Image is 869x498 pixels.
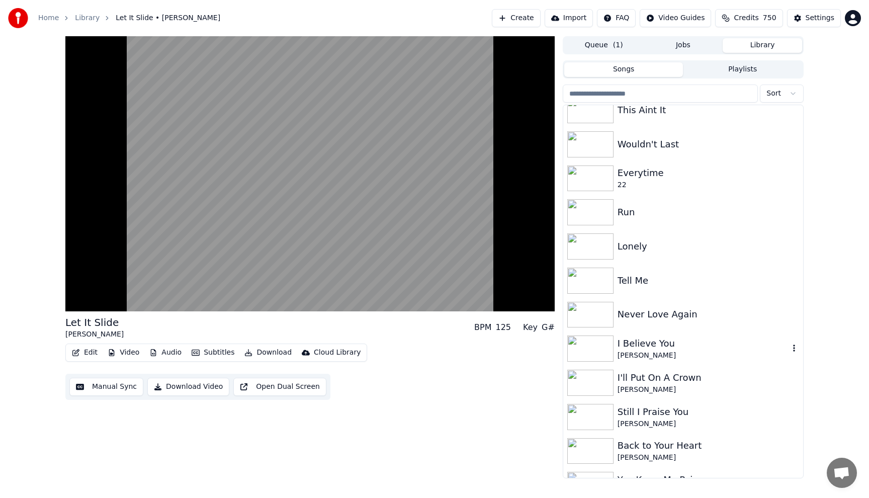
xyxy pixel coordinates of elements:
button: Jobs [644,38,723,53]
span: Let It Slide • [PERSON_NAME] [116,13,220,23]
div: [PERSON_NAME] [618,453,799,463]
div: I'll Put On A Crown [618,371,799,385]
button: Download Video [147,378,229,396]
button: Import [545,9,593,27]
button: Library [723,38,802,53]
button: Manual Sync [69,378,143,396]
img: youka [8,8,28,28]
a: Home [38,13,59,23]
button: Edit [68,346,102,360]
span: ( 1 ) [613,40,623,50]
div: Wouldn't Last [618,137,799,151]
button: Subtitles [188,346,238,360]
button: Create [492,9,541,27]
div: Open chat [827,458,857,488]
div: G# [542,321,555,334]
div: BPM [474,321,491,334]
div: I Believe You [618,337,789,351]
button: Songs [564,62,683,77]
button: Credits750 [715,9,783,27]
button: Audio [145,346,186,360]
div: 22 [618,180,799,190]
span: Sort [766,89,781,99]
div: This Aint It [618,103,799,117]
button: Download [240,346,296,360]
div: Settings [806,13,834,23]
button: Playlists [683,62,802,77]
div: [PERSON_NAME] [65,329,124,340]
div: You Know My Pain [618,473,799,487]
button: Open Dual Screen [233,378,326,396]
div: Everytime [618,166,799,180]
div: Tell Me [618,274,799,288]
div: [PERSON_NAME] [618,351,789,361]
div: Never Love Again [618,307,799,321]
div: Lonely [618,239,799,254]
div: Let It Slide [65,315,124,329]
button: Video [104,346,143,360]
div: Key [523,321,538,334]
div: 125 [495,321,511,334]
nav: breadcrumb [38,13,220,23]
button: Video Guides [640,9,711,27]
div: Still I Praise You [618,405,799,419]
div: [PERSON_NAME] [618,385,799,395]
span: Credits [734,13,758,23]
button: Queue [564,38,644,53]
div: Back to Your Heart [618,439,799,453]
div: Cloud Library [314,348,361,358]
a: Library [75,13,100,23]
button: Settings [787,9,841,27]
div: [PERSON_NAME] [618,419,799,429]
button: FAQ [597,9,636,27]
div: Run [618,205,799,219]
span: 750 [763,13,776,23]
